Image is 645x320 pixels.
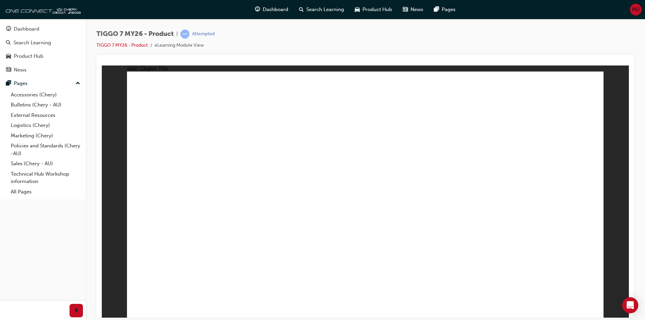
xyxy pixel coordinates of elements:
[630,4,642,15] button: MD
[14,52,43,60] div: Product Hub
[3,64,83,76] a: News
[8,110,83,121] a: External Resources
[632,6,640,13] span: MD
[155,42,204,49] li: eLearning Module View
[96,30,174,38] span: TIGGO 7 MY26 - Product
[192,31,215,37] div: Attempted
[294,3,349,16] a: search-iconSearch Learning
[8,141,83,158] a: Policies and Standards (Chery -AU)
[8,120,83,131] a: Logistics (Chery)
[434,5,439,14] span: pages-icon
[14,66,27,74] div: News
[355,5,360,14] span: car-icon
[8,158,83,169] a: Sales (Chery - AU)
[3,50,83,62] a: Product Hub
[6,26,11,32] span: guage-icon
[3,77,83,90] button: Pages
[255,5,260,14] span: guage-icon
[362,6,392,13] span: Product Hub
[74,307,79,315] span: prev-icon
[96,42,148,48] a: TIGGO 7 MY26 - Product
[6,40,11,46] span: search-icon
[8,100,83,110] a: Bulletins (Chery - AU)
[14,25,39,33] div: Dashboard
[8,131,83,141] a: Marketing (Chery)
[263,6,288,13] span: Dashboard
[299,5,304,14] span: search-icon
[397,3,429,16] a: news-iconNews
[180,30,189,39] span: learningRecordVerb_ATTEMPT-icon
[13,39,51,47] div: Search Learning
[3,3,81,16] img: oneconnect
[429,3,461,16] a: pages-iconPages
[349,3,397,16] a: car-iconProduct Hub
[176,30,178,38] span: |
[306,6,344,13] span: Search Learning
[250,3,294,16] a: guage-iconDashboard
[14,80,28,87] div: Pages
[3,37,83,49] a: Search Learning
[622,297,638,313] div: Open Intercom Messenger
[411,6,423,13] span: News
[6,53,11,59] span: car-icon
[3,23,83,35] a: Dashboard
[3,21,83,77] button: DashboardSearch LearningProduct HubNews
[76,79,80,88] span: up-icon
[8,187,83,197] a: All Pages
[8,90,83,100] a: Accessories (Chery)
[442,6,456,13] span: Pages
[8,169,83,187] a: Technical Hub Workshop information
[6,81,11,87] span: pages-icon
[6,67,11,73] span: news-icon
[403,5,408,14] span: news-icon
